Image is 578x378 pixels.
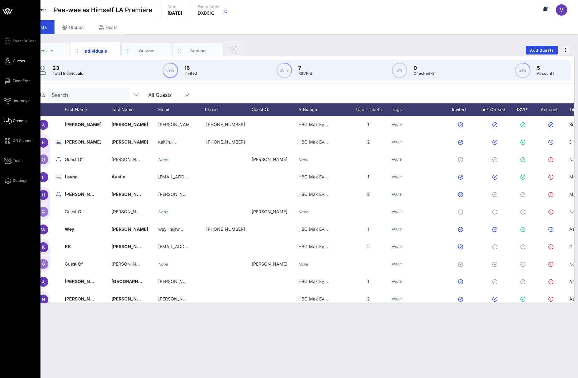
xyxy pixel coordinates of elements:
[414,70,436,77] p: Checked-In
[392,279,402,284] i: None
[298,262,308,267] i: None
[65,122,102,127] span: [PERSON_NAME]
[392,122,402,127] i: None
[298,70,312,77] p: RSVP`d
[42,157,45,162] span: G
[298,279,333,284] span: HBO Max Events
[535,103,569,116] div: Account
[345,220,392,238] div: 1
[111,226,148,232] span: [PERSON_NAME]
[158,116,189,133] p: [PERSON_NAME]will…
[158,296,305,301] span: [PERSON_NAME][EMAIL_ADDRESS][PERSON_NAME][DOMAIN_NAME]
[158,191,305,197] span: [PERSON_NAME][EMAIL_ADDRESS][PERSON_NAME][DOMAIN_NAME]
[392,192,402,196] i: None
[158,157,168,162] i: None
[4,117,26,125] a: Comms
[65,226,74,232] span: Wey
[252,103,298,116] div: Guest Of
[42,279,45,285] span: A
[205,103,252,116] div: Phone
[298,226,333,232] span: HBO Max Events
[111,157,147,162] span: [PERSON_NAME]
[111,122,148,127] span: [PERSON_NAME]
[345,116,392,133] div: 1
[445,103,479,116] div: Invited
[184,70,197,77] p: Invited
[392,174,402,179] i: None
[65,157,83,162] span: Guest Of
[4,157,23,164] a: Team
[82,48,109,54] div: Individuals
[513,103,535,116] div: RSVP
[42,122,45,128] span: A
[13,58,25,64] span: Guests
[298,244,333,249] span: HBO Max Events
[158,262,168,267] i: None
[252,151,298,168] div: [PERSON_NAME]
[392,244,402,249] i: None
[54,20,91,34] div: Groups
[148,92,172,98] div: All Guests
[168,10,182,16] p: [DATE]
[13,38,36,44] span: Event Builder
[559,7,564,13] span: M
[133,48,161,54] div: Custom
[111,139,148,144] span: [PERSON_NAME]
[54,5,152,15] span: Pee-wee as Himself LA Premiere
[111,174,126,179] span: Austin
[298,103,345,116] div: Affiliation
[65,191,102,197] span: [PERSON_NAME]
[13,158,23,163] span: Team
[556,4,567,16] div: M
[392,139,402,144] i: None
[392,209,402,214] i: None
[158,220,183,238] p: wey.lin@w…
[392,103,445,116] div: Tags
[298,139,333,144] span: HBO Max Events
[4,57,25,65] a: Guests
[13,138,34,144] span: QR Scanner
[345,238,392,255] div: 2
[298,296,333,301] span: HBO Max Events
[65,244,71,249] span: KK
[42,175,45,180] span: L
[4,77,31,85] a: Floor Plan
[111,209,147,214] span: [PERSON_NAME]
[298,122,333,127] span: HBO Max Events
[158,133,176,151] p: kaitlin.l…
[298,64,312,72] p: 7
[13,98,29,104] span: Journeys
[345,133,392,151] div: 2
[65,261,83,267] span: Guest Of
[4,37,36,45] a: Event Builder
[4,97,29,105] a: Journeys
[111,279,157,284] span: [GEOGRAPHIC_DATA]
[42,244,45,250] span: K
[414,64,436,72] p: 0
[111,191,148,197] span: [PERSON_NAME]
[4,177,27,184] a: Settings
[298,157,308,162] i: None
[144,88,194,101] div: All Guests
[298,210,308,214] i: None
[168,4,182,10] p: Date
[252,255,298,273] div: [PERSON_NAME]
[392,296,402,301] i: None
[111,103,158,116] div: Last Name
[158,210,168,214] i: None
[252,203,298,220] div: [PERSON_NAME]
[198,4,219,10] p: Event Code
[206,122,245,127] span: +17038872348
[345,273,392,290] div: 1
[198,10,219,16] p: DXB6IQ
[345,168,392,186] div: 1
[13,78,31,84] span: Floor Plan
[53,64,83,72] p: 23
[42,140,45,145] span: K
[526,46,558,54] button: Add Guests
[91,20,125,34] div: Hosts
[345,290,392,308] div: 2
[530,48,554,53] span: Add Guests
[537,64,554,72] p: 5
[184,64,197,72] p: 16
